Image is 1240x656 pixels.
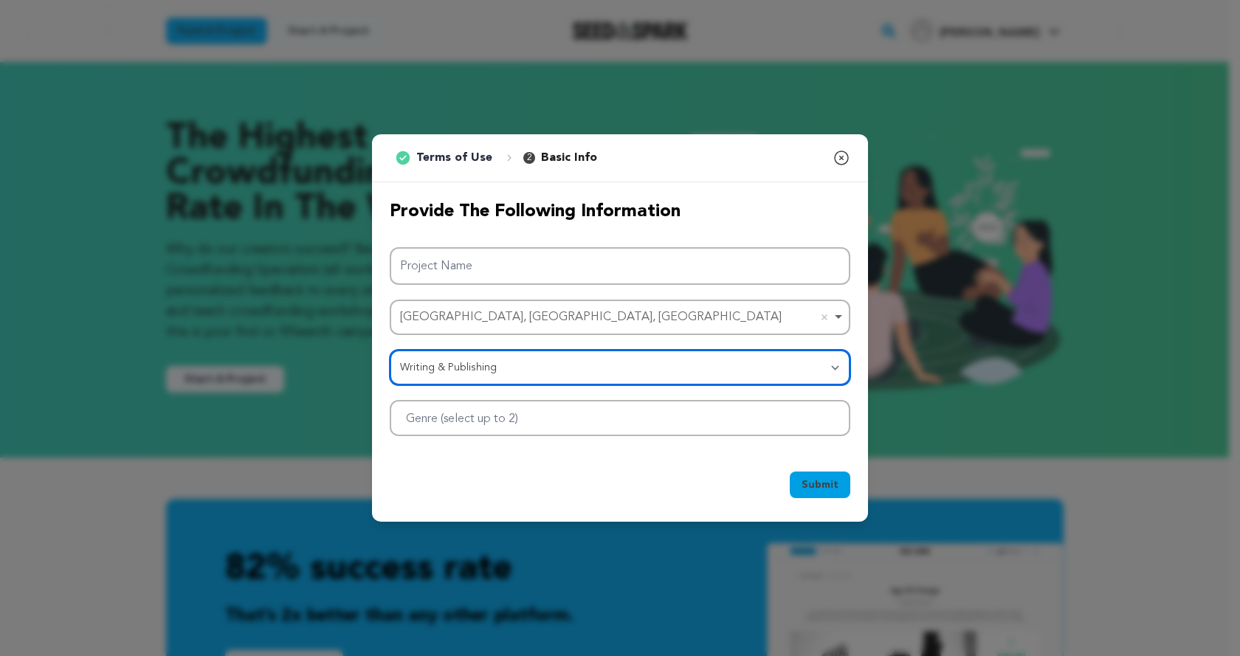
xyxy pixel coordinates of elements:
input: Genre (select up to 2) [397,404,550,428]
span: 2 [523,152,535,164]
div: [GEOGRAPHIC_DATA], [GEOGRAPHIC_DATA], [GEOGRAPHIC_DATA] [400,307,831,328]
p: Basic Info [541,149,597,167]
button: Remove item: 'ChIJAxTdrtWAQIgR5EwO8pLjQKY' [817,310,832,325]
span: Submit [802,477,838,492]
p: Terms of Use [416,149,492,167]
input: Project Name [390,247,850,285]
button: Submit [790,472,850,498]
h2: Provide the following information [390,200,850,224]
